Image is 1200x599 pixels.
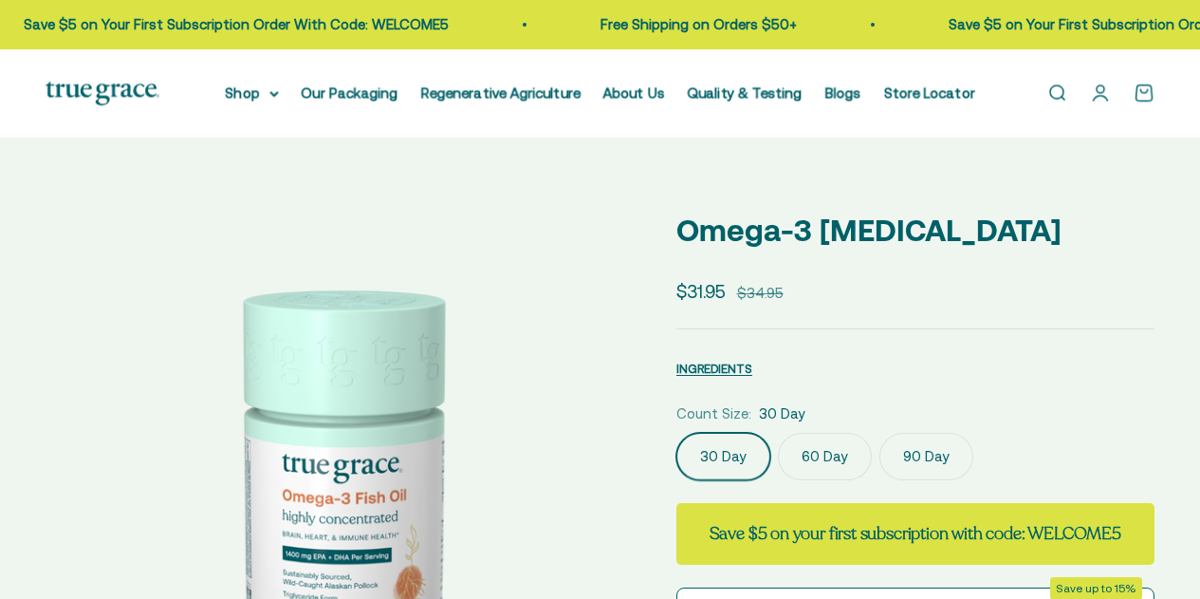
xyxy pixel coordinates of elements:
a: Quality & Testing [688,84,803,101]
a: About Us [603,84,665,101]
a: Store Locator [884,84,975,101]
a: Free Shipping on Orders $50+ [523,16,719,32]
a: Regenerative Agriculture [421,84,581,101]
a: Our Packaging [302,84,398,101]
sale-price: $31.95 [676,277,726,306]
span: INGREDIENTS [676,362,752,376]
p: Omega-3 [MEDICAL_DATA] [676,206,1154,254]
strong: Save $5 on your first subscription with code: WELCOME5 [710,522,1121,545]
button: INGREDIENTS [676,357,752,380]
a: Blogs [825,84,861,101]
compare-at-price: $34.95 [737,282,784,305]
legend: Count Size: [676,402,751,425]
summary: Shop [226,82,279,104]
span: 30 Day [759,402,805,425]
